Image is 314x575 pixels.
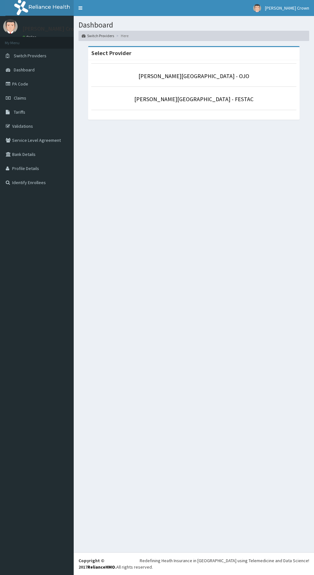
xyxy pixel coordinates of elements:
span: [PERSON_NAME] Crown [265,5,309,11]
strong: Select Provider [91,49,131,57]
span: Dashboard [14,67,35,73]
a: Online [22,35,38,39]
a: [PERSON_NAME][GEOGRAPHIC_DATA] - FESTAC [134,95,253,103]
h1: Dashboard [78,21,309,29]
span: Switch Providers [14,53,46,59]
p: [PERSON_NAME] Crown [22,26,81,32]
span: Claims [14,95,26,101]
div: Redefining Heath Insurance in [GEOGRAPHIC_DATA] using Telemedicine and Data Science! [140,557,309,564]
a: Switch Providers [82,33,114,38]
footer: All rights reserved. [74,552,314,575]
img: User Image [3,19,18,34]
li: Here [115,33,128,38]
strong: Copyright © 2017 . [78,558,116,570]
a: RelianceHMO [87,564,115,570]
a: [PERSON_NAME][GEOGRAPHIC_DATA] - OJO [138,72,249,80]
img: User Image [253,4,261,12]
span: Tariffs [14,109,25,115]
